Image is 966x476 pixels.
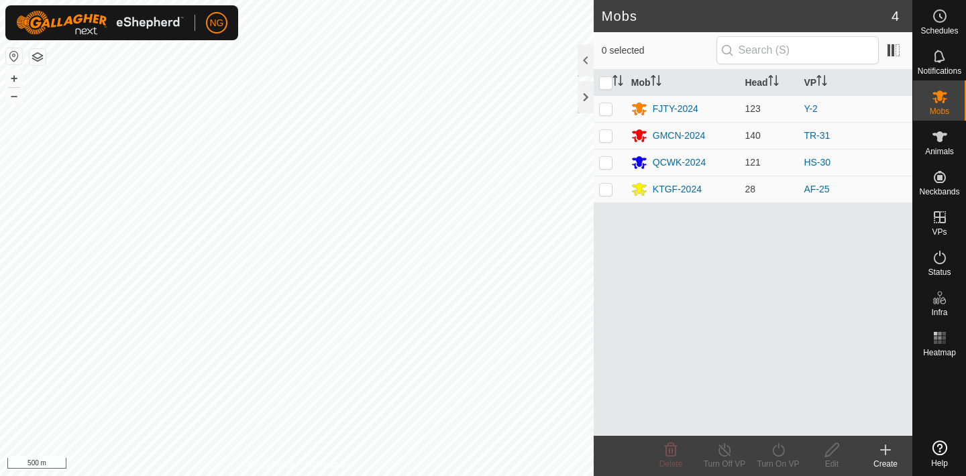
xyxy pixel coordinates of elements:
[16,11,184,35] img: Gallagher Logo
[923,349,956,357] span: Heatmap
[932,228,947,236] span: VPs
[918,67,961,75] span: Notifications
[859,458,912,470] div: Create
[804,157,830,168] a: HS-30
[913,435,966,473] a: Help
[751,458,805,470] div: Turn On VP
[651,77,661,88] p-sorticon: Activate to sort
[928,268,951,276] span: Status
[612,77,623,88] p-sorticon: Activate to sort
[653,129,706,143] div: GMCN-2024
[920,27,958,35] span: Schedules
[244,459,294,471] a: Privacy Policy
[626,70,740,96] th: Mob
[925,147,954,156] span: Animals
[653,182,702,196] div: KTGF-2024
[210,16,224,30] span: NG
[919,188,959,196] span: Neckbands
[698,458,751,470] div: Turn Off VP
[716,36,879,64] input: Search (S)
[653,102,698,116] div: FJTY-2024
[745,157,760,168] span: 121
[30,49,46,65] button: Map Layers
[931,459,948,467] span: Help
[602,44,716,58] span: 0 selected
[930,107,949,115] span: Mobs
[804,103,818,114] a: Y-2
[804,130,830,141] a: TR-31
[602,8,892,24] h2: Mobs
[805,458,859,470] div: Edit
[931,308,947,316] span: Infra
[745,184,755,194] span: 28
[659,459,683,469] span: Delete
[739,70,798,96] th: Head
[745,103,760,114] span: 123
[653,156,706,170] div: QCWK-2024
[804,184,829,194] a: AF-25
[768,77,779,88] p-sorticon: Activate to sort
[816,77,827,88] p-sorticon: Activate to sort
[6,48,22,64] button: Reset Map
[6,88,22,104] button: –
[745,130,760,141] span: 140
[310,459,350,471] a: Contact Us
[798,70,912,96] th: VP
[6,70,22,86] button: +
[892,6,899,26] span: 4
